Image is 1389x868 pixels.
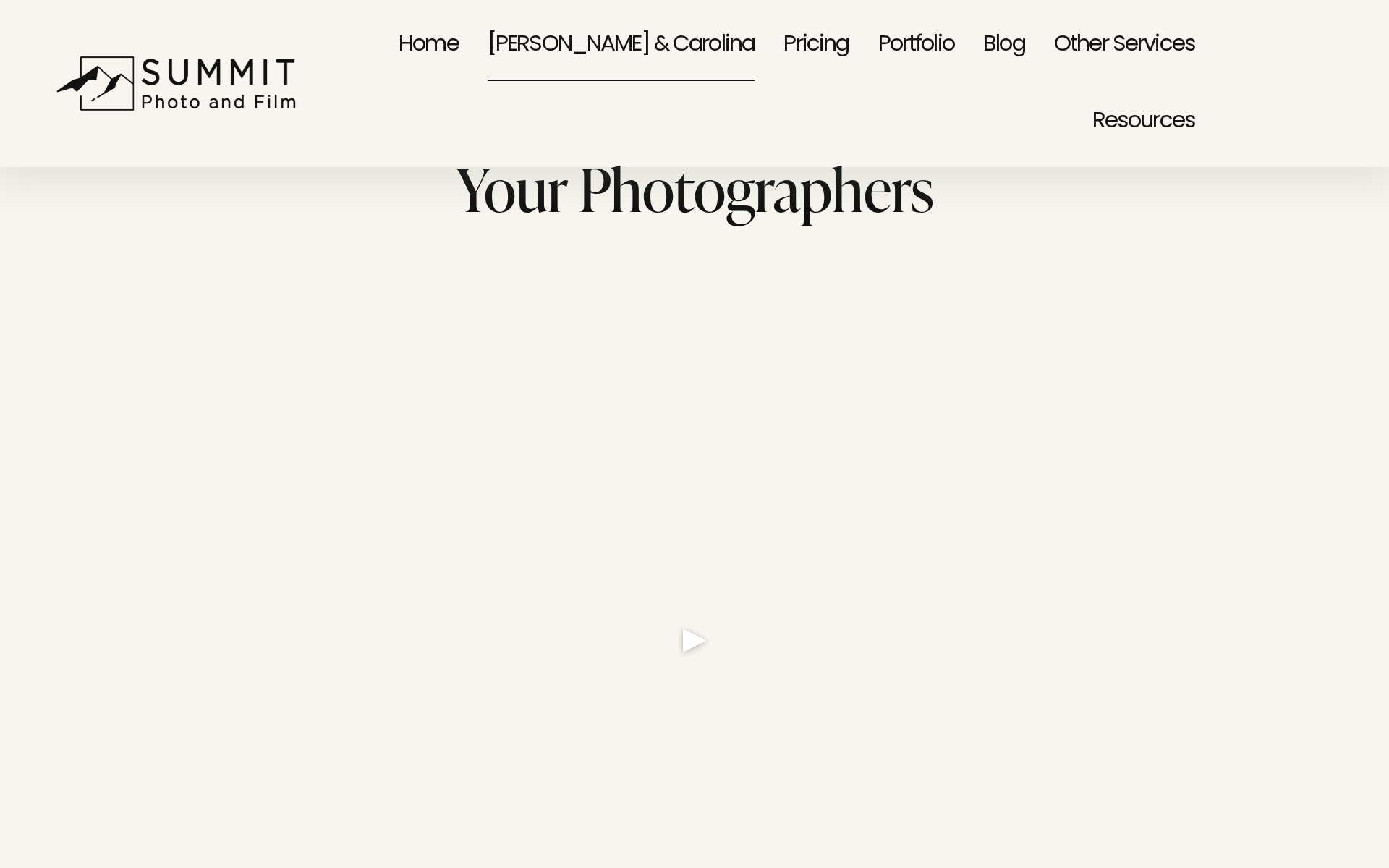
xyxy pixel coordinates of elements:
[1054,7,1195,84] a: folder dropdown
[488,7,755,84] a: [PERSON_NAME] & Carolina
[1054,9,1195,82] span: Other Services
[1092,83,1195,160] a: folder dropdown
[1092,86,1195,158] span: Resources
[399,7,459,84] a: Home
[56,56,305,111] img: Summit Photo and Film
[878,7,954,84] a: Portfolio
[456,148,934,228] span: Your Photographers
[983,7,1025,84] a: Blog
[783,7,849,84] a: Pricing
